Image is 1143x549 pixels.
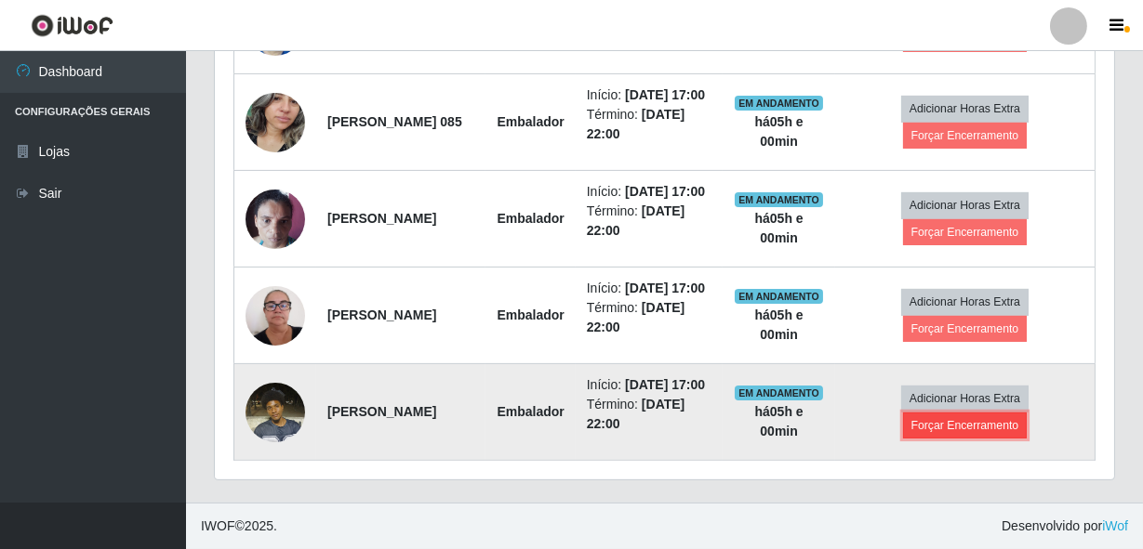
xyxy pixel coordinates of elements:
button: Forçar Encerramento [903,316,1028,342]
li: Término: [587,105,712,144]
button: Adicionar Horas Extra [901,386,1029,412]
button: Forçar Encerramento [903,412,1028,438]
span: Desenvolvido por [1002,516,1128,536]
span: EM ANDAMENTO [735,192,823,207]
button: Adicionar Horas Extra [901,289,1029,315]
li: Término: [587,298,712,337]
span: © 2025 . [201,516,277,536]
strong: [PERSON_NAME] 085 [327,114,462,129]
time: [DATE] 17:00 [625,87,705,102]
span: IWOF [201,518,235,533]
li: Início: [587,182,712,202]
span: EM ANDAMENTO [735,289,823,304]
img: 1733770253666.jpeg [246,179,305,258]
strong: há 05 h e 00 min [755,404,804,438]
button: Forçar Encerramento [903,123,1028,149]
strong: Embalador [497,404,564,419]
strong: Embalador [497,307,564,322]
li: Término: [587,395,712,434]
li: Início: [587,279,712,298]
strong: há 05 h e 00 min [755,211,804,245]
strong: há 05 h e 00 min [755,307,804,342]
time: [DATE] 17:00 [625,184,705,199]
span: EM ANDAMENTO [735,386,823,400]
img: 1756344259057.jpeg [246,276,305,355]
strong: Embalador [497,114,564,129]
li: Início: [587,375,712,395]
strong: Embalador [497,211,564,226]
img: 1729779224445.jpeg [246,83,305,162]
strong: [PERSON_NAME] [327,211,436,226]
li: Término: [587,202,712,241]
time: [DATE] 17:00 [625,281,705,295]
button: Forçar Encerramento [903,219,1028,245]
strong: [PERSON_NAME] [327,307,436,322]
img: 1754349368188.jpeg [246,373,305,451]
li: Início: [587,85,712,105]
button: Adicionar Horas Extra [901,192,1029,218]
button: Adicionar Horas Extra [901,96,1029,122]
img: CoreUI Logo [31,14,113,37]
span: EM ANDAMENTO [735,96,823,111]
time: [DATE] 17:00 [625,377,705,392]
strong: há 05 h e 00 min [755,114,804,149]
a: iWof [1102,518,1128,533]
strong: [PERSON_NAME] [327,404,436,419]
